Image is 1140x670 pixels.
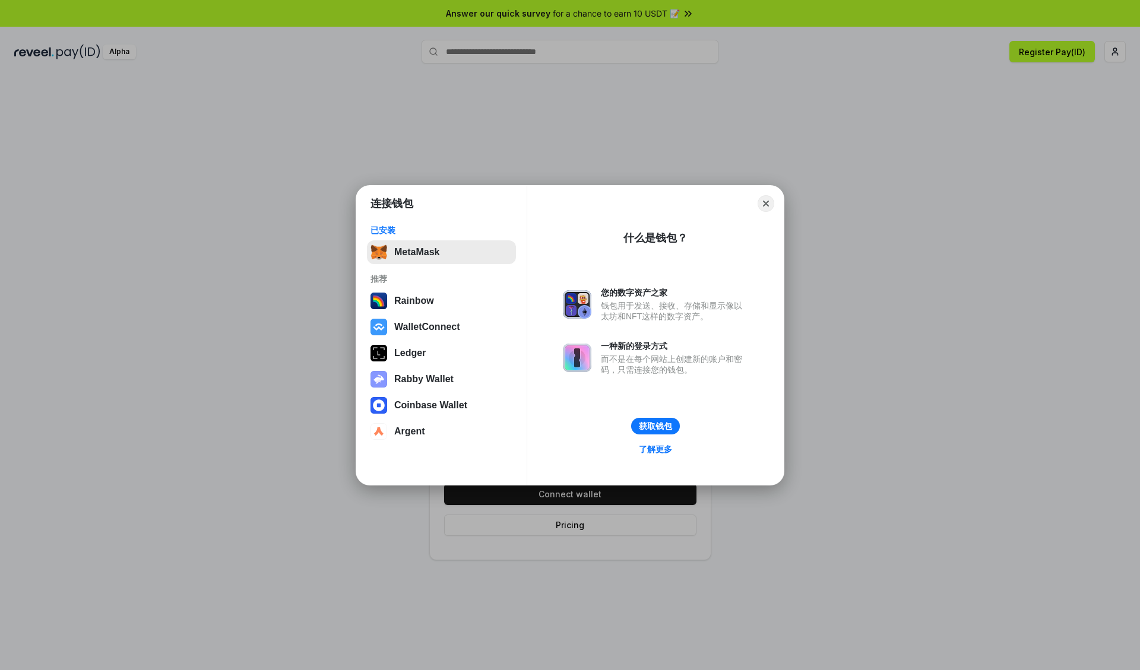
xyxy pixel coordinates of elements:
[370,196,413,211] h1: 连接钱包
[367,393,516,417] button: Coinbase Wallet
[370,319,387,335] img: svg+xml,%3Csvg%20width%3D%2228%22%20height%3D%2228%22%20viewBox%3D%220%200%2028%2028%22%20fill%3D...
[367,367,516,391] button: Rabby Wallet
[639,444,672,455] div: 了解更多
[601,354,748,375] div: 而不是在每个网站上创建新的账户和密码，只需连接您的钱包。
[370,423,387,440] img: svg+xml,%3Csvg%20width%3D%2228%22%20height%3D%2228%22%20viewBox%3D%220%200%2028%2028%22%20fill%3D...
[370,244,387,261] img: svg+xml,%3Csvg%20fill%3D%22none%22%20height%3D%2233%22%20viewBox%3D%220%200%2035%2033%22%20width%...
[394,247,439,258] div: MetaMask
[639,421,672,431] div: 获取钱包
[394,400,467,411] div: Coinbase Wallet
[367,420,516,443] button: Argent
[394,296,434,306] div: Rainbow
[367,240,516,264] button: MetaMask
[394,374,454,385] div: Rabby Wallet
[370,345,387,361] img: svg+xml,%3Csvg%20xmlns%3D%22http%3A%2F%2Fwww.w3.org%2F2000%2Fsvg%22%20width%3D%2228%22%20height%3...
[394,348,426,358] div: Ledger
[601,341,748,351] div: 一种新的登录方式
[758,195,774,212] button: Close
[563,290,591,319] img: svg+xml,%3Csvg%20xmlns%3D%22http%3A%2F%2Fwww.w3.org%2F2000%2Fsvg%22%20fill%3D%22none%22%20viewBox...
[370,225,512,236] div: 已安装
[601,287,748,298] div: 您的数字资产之家
[370,293,387,309] img: svg+xml,%3Csvg%20width%3D%22120%22%20height%3D%22120%22%20viewBox%3D%220%200%20120%20120%22%20fil...
[394,426,425,437] div: Argent
[370,274,512,284] div: 推荐
[370,371,387,388] img: svg+xml,%3Csvg%20xmlns%3D%22http%3A%2F%2Fwww.w3.org%2F2000%2Fsvg%22%20fill%3D%22none%22%20viewBox...
[631,418,680,434] button: 获取钱包
[632,442,679,457] a: 了解更多
[370,397,387,414] img: svg+xml,%3Csvg%20width%3D%2228%22%20height%3D%2228%22%20viewBox%3D%220%200%2028%2028%22%20fill%3D...
[394,322,460,332] div: WalletConnect
[367,289,516,313] button: Rainbow
[367,341,516,365] button: Ledger
[601,300,748,322] div: 钱包用于发送、接收、存储和显示像以太坊和NFT这样的数字资产。
[623,231,688,245] div: 什么是钱包？
[367,315,516,339] button: WalletConnect
[563,344,591,372] img: svg+xml,%3Csvg%20xmlns%3D%22http%3A%2F%2Fwww.w3.org%2F2000%2Fsvg%22%20fill%3D%22none%22%20viewBox...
